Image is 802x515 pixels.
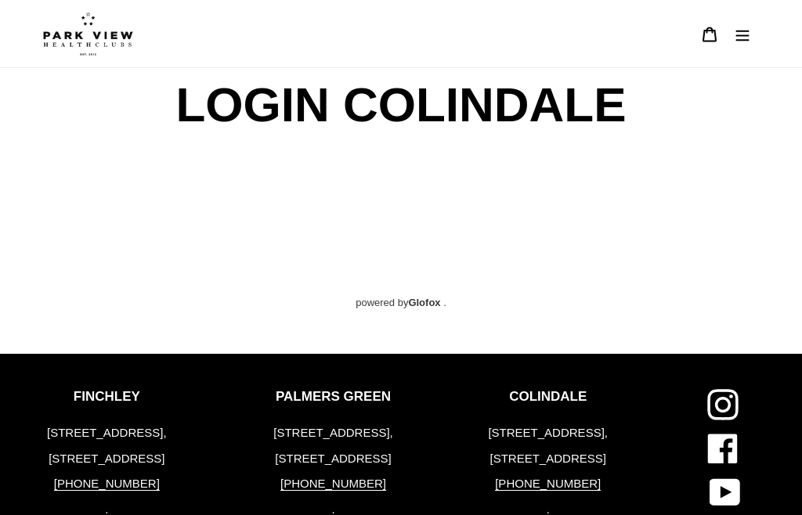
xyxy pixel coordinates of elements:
[280,477,386,491] a: [PHONE_NUMBER]
[43,450,171,468] p: [STREET_ADDRESS]
[408,297,440,308] a: Glofox
[269,450,397,468] p: [STREET_ADDRESS]
[43,424,171,442] p: [STREET_ADDRESS],
[269,389,397,405] p: PALMERS GREEN
[43,12,133,56] img: Park view health clubs is a gym near you.
[495,477,601,491] a: [PHONE_NUMBER]
[54,477,160,491] a: [PHONE_NUMBER]
[484,424,612,442] p: [STREET_ADDRESS],
[484,450,612,468] p: [STREET_ADDRESS]
[269,424,397,442] p: [STREET_ADDRESS],
[172,68,630,142] span: LOGIN COLINDALE
[43,389,171,405] p: FINCHLEY
[726,17,759,51] button: Menu
[484,389,612,405] p: COLINDALE
[43,142,759,311] div: powered by .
